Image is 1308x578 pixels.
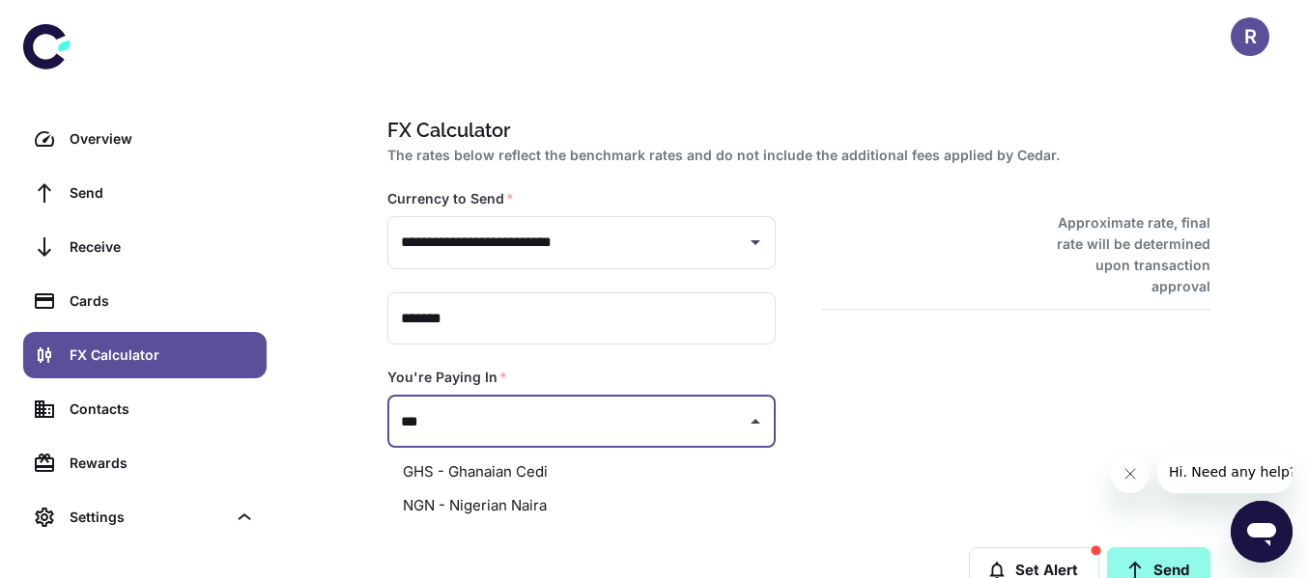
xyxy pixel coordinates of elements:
[1111,454,1150,493] iframe: Close message
[1157,451,1293,493] iframe: Message from company
[70,182,255,204] div: Send
[70,453,255,474] div: Rewards
[23,224,267,270] a: Receive
[70,507,226,528] div: Settings
[387,368,507,387] label: You're Paying In
[12,14,139,29] span: Hi. Need any help?
[23,386,267,432] a: Contacts
[23,494,267,540] div: Settings
[387,189,514,208] label: Currency to Send
[70,128,255,150] div: Overview
[1036,212,1210,297] h6: Approximate rate, final rate will be determined upon transaction approval
[1231,501,1293,563] iframe: Button to launch messaging window
[23,440,267,486] a: Rewards
[23,170,267,216] a: Send
[23,278,267,324] a: Cards
[23,116,267,162] a: Overview
[70,290,255,312] div: Cards
[1231,17,1269,56] button: R
[23,332,267,378] a: FX Calculator
[70,236,255,258] div: Receive
[742,408,769,435] button: Close
[742,229,769,256] button: Open
[70,399,255,420] div: Contacts
[387,455,776,489] li: GHS - Ghanaian Cedi
[387,116,1203,145] h1: FX Calculator
[387,489,776,523] li: NGN - Nigerian Naira
[70,344,255,366] div: FX Calculator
